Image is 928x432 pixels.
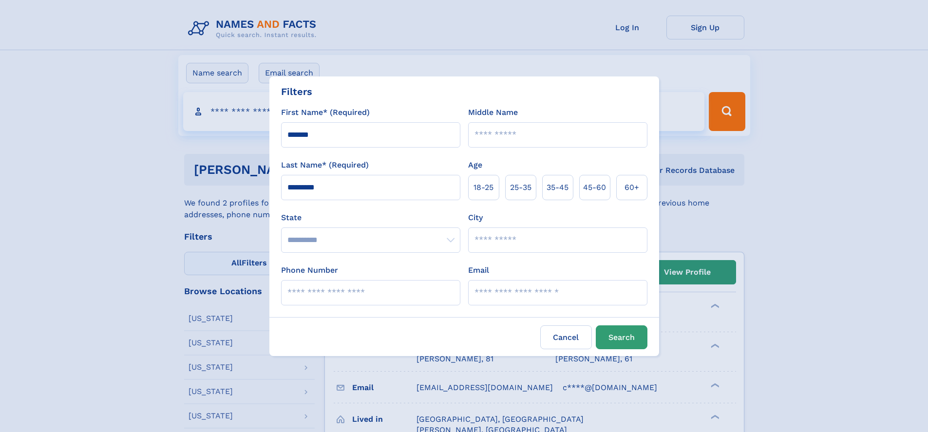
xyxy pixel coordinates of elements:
label: Age [468,159,482,171]
span: 60+ [625,182,639,193]
label: State [281,212,460,224]
span: 25‑35 [510,182,531,193]
span: 18‑25 [473,182,493,193]
div: Filters [281,84,312,99]
button: Search [596,325,647,349]
span: 45‑60 [583,182,606,193]
span: 35‑45 [547,182,568,193]
label: Middle Name [468,107,518,118]
label: First Name* (Required) [281,107,370,118]
label: City [468,212,483,224]
label: Email [468,264,489,276]
label: Phone Number [281,264,338,276]
label: Last Name* (Required) [281,159,369,171]
label: Cancel [540,325,592,349]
